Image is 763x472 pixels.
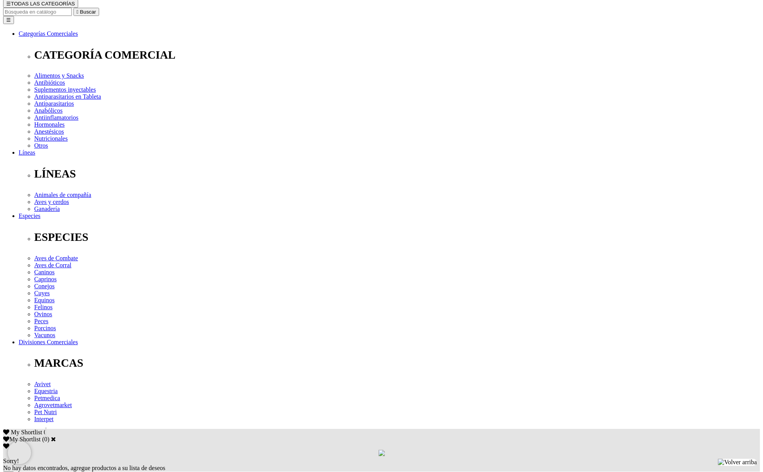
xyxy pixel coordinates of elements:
a: Petmedica [34,395,60,401]
a: Ovinos [34,311,52,317]
label: My Shortlist [3,436,40,442]
label: 0 [44,436,47,442]
span: Buscar [80,9,96,15]
a: Peces [34,318,48,324]
span: 0 [44,429,47,435]
a: Suplementos inyectables [34,86,96,93]
a: Hormonales [34,121,65,128]
button: ☰ [3,16,14,24]
a: Vacunos [34,332,55,338]
span: ( ) [42,436,49,442]
span: ☰ [6,1,11,7]
a: Líneas [19,149,35,156]
i:  [77,9,79,15]
a: Anabólicos [34,107,63,114]
a: Caninos [34,269,54,275]
a: Cerrar [51,436,56,442]
a: Aves de Combate [34,255,78,261]
p: ESPECIES [34,231,760,244]
a: Antiparasitarios en Tableta [34,93,101,100]
a: Nutricionales [34,135,68,142]
a: Antibióticos [34,79,65,86]
a: Ganadería [34,206,60,212]
a: Porcinos [34,325,56,331]
a: Antiinflamatorios [34,114,79,121]
a: Aves de Corral [34,262,72,268]
a: Especies [19,212,40,219]
a: Anestésicos [34,128,64,135]
img: Volver arriba [718,459,757,466]
button:  Buscar [73,8,99,16]
a: Caprinos [34,276,57,282]
a: Equinos [34,297,54,303]
input: Buscar [3,8,72,16]
a: Animales de compañía [34,192,91,198]
a: Felinos [34,304,52,310]
a: Interpet [34,416,54,422]
a: Aves y cerdos [34,199,69,205]
div: No hay datos encontrados, agregue productos a su lista de deseos [3,458,760,472]
a: Conejos [34,283,54,289]
a: Equestria [34,388,58,394]
iframe: Brevo live chat [8,441,31,464]
p: LÍNEAS [34,167,760,180]
p: MARCAS [34,357,760,369]
a: Avivet [34,381,51,387]
a: Otros [34,142,48,149]
a: Antiparasitarios [34,100,74,107]
a: Pet Nutri [34,409,57,415]
a: Divisiones Comerciales [19,339,78,345]
p: CATEGORÍA COMERCIAL [34,49,760,61]
a: Alimentos y Snacks [34,72,84,79]
span: My Shortlist [11,429,42,435]
a: Cuyes [34,290,50,296]
img: loading.gif [379,450,385,456]
a: Agrovetmarket [34,402,72,408]
span: Sorry! [3,458,19,464]
a: Categorías Comerciales [19,30,78,37]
